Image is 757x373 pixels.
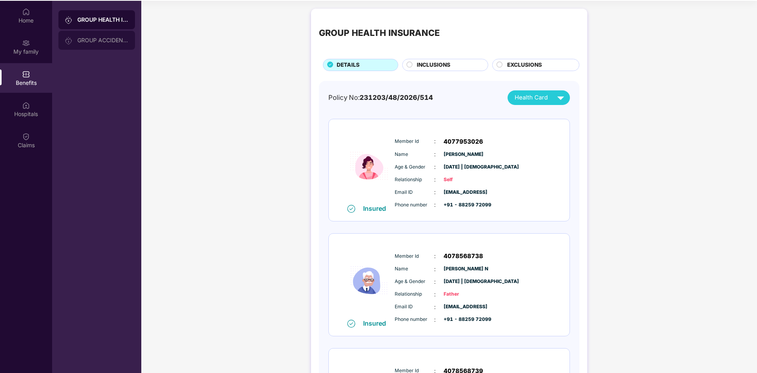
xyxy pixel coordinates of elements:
[417,61,450,69] span: INCLUSIONS
[434,150,436,159] span: :
[395,151,434,158] span: Name
[444,176,483,184] span: Self
[65,37,73,45] img: svg+xml;base64,PHN2ZyB3aWR0aD0iMjAiIGhlaWdodD0iMjAiIHZpZXdCb3g9IjAgMCAyMCAyMCIgZmlsbD0ibm9uZSIgeG...
[395,291,434,298] span: Relationship
[395,189,434,196] span: Email ID
[22,70,30,78] img: svg+xml;base64,PHN2ZyBpZD0iQmVuZWZpdHMiIHhtbG5zPSJodHRwOi8vd3d3LnczLm9yZy8yMDAwL3N2ZyIgd2lkdGg9Ij...
[363,319,391,327] div: Insured
[77,16,129,24] div: GROUP HEALTH INSURANCE
[319,26,440,39] div: GROUP HEALTH INSURANCE
[360,94,433,101] span: 231203/48/2026/514
[434,201,436,209] span: :
[515,93,548,102] span: Health Card
[22,133,30,141] img: svg+xml;base64,PHN2ZyBpZD0iQ2xhaW0iIHhtbG5zPSJodHRwOi8vd3d3LnczLm9yZy8yMDAwL3N2ZyIgd2lkdGg9IjIwIi...
[444,278,483,285] span: [DATE] | [DEMOGRAPHIC_DATA]
[395,201,434,209] span: Phone number
[395,138,434,145] span: Member Id
[347,205,355,213] img: svg+xml;base64,PHN2ZyB4bWxucz0iaHR0cDovL3d3dy53My5vcmcvMjAwMC9zdmciIHdpZHRoPSIxNiIgaGVpZ2h0PSIxNi...
[444,265,483,273] span: [PERSON_NAME] N
[347,320,355,328] img: svg+xml;base64,PHN2ZyB4bWxucz0iaHR0cDovL3d3dy53My5vcmcvMjAwMC9zdmciIHdpZHRoPSIxNiIgaGVpZ2h0PSIxNi...
[328,92,433,103] div: Policy No:
[22,8,30,16] img: svg+xml;base64,PHN2ZyBpZD0iSG9tZSIgeG1sbnM9Imh0dHA6Ly93d3cudzMub3JnLzIwMDAvc3ZnIiB3aWR0aD0iMjAiIG...
[444,163,483,171] span: [DATE] | [DEMOGRAPHIC_DATA]
[434,252,436,261] span: :
[434,163,436,171] span: :
[345,242,393,319] img: icon
[444,316,483,323] span: +91 - 88259 72099
[434,188,436,197] span: :
[444,151,483,158] span: [PERSON_NAME]
[337,61,360,69] span: DETAILS
[395,303,434,311] span: Email ID
[444,201,483,209] span: +91 - 88259 72099
[434,175,436,184] span: :
[395,253,434,260] span: Member Id
[508,90,570,105] button: Health Card
[434,290,436,299] span: :
[444,189,483,196] span: [EMAIL_ADDRESS]
[434,265,436,274] span: :
[434,277,436,286] span: :
[22,39,30,47] img: svg+xml;base64,PHN2ZyB3aWR0aD0iMjAiIGhlaWdodD0iMjAiIHZpZXdCb3g9IjAgMCAyMCAyMCIgZmlsbD0ibm9uZSIgeG...
[444,137,483,146] span: 4077953026
[395,176,434,184] span: Relationship
[554,91,568,105] img: svg+xml;base64,PHN2ZyB4bWxucz0iaHR0cDovL3d3dy53My5vcmcvMjAwMC9zdmciIHZpZXdCb3g9IjAgMCAyNCAyNCIgd2...
[395,163,434,171] span: Age & Gender
[395,316,434,323] span: Phone number
[395,265,434,273] span: Name
[507,61,542,69] span: EXCLUSIONS
[434,303,436,311] span: :
[444,251,483,261] span: 4078568738
[65,16,73,24] img: svg+xml;base64,PHN2ZyB3aWR0aD0iMjAiIGhlaWdodD0iMjAiIHZpZXdCb3g9IjAgMCAyMCAyMCIgZmlsbD0ibm9uZSIgeG...
[444,303,483,311] span: [EMAIL_ADDRESS]
[395,278,434,285] span: Age & Gender
[434,137,436,146] span: :
[444,291,483,298] span: Father
[22,101,30,109] img: svg+xml;base64,PHN2ZyBpZD0iSG9zcGl0YWxzIiB4bWxucz0iaHR0cDovL3d3dy53My5vcmcvMjAwMC9zdmciIHdpZHRoPS...
[345,127,393,204] img: icon
[363,204,391,212] div: Insured
[77,37,129,43] div: GROUP ACCIDENTAL INSURANCE
[434,315,436,324] span: :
